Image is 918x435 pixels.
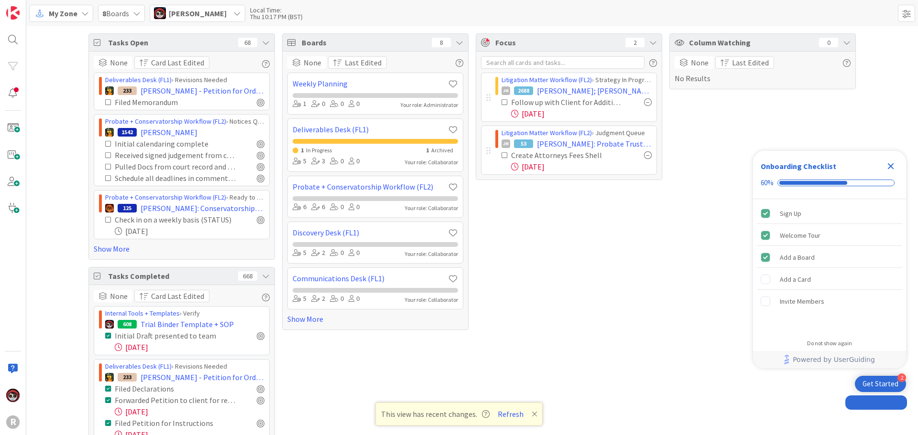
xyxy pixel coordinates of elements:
[108,37,233,48] span: Tasks Open
[118,86,137,95] div: 233
[287,313,463,325] a: Show More
[502,75,592,84] a: Litigation Matter Workflow (FL2)
[625,38,645,47] div: 2
[250,7,303,13] div: Local Time:
[105,320,114,329] img: JS
[105,117,264,127] div: › Notices Queue
[115,406,264,417] div: [DATE]
[514,86,533,95] div: 2688
[311,294,325,304] div: 2
[293,227,448,238] a: Discovery Desk (FL1)
[757,291,902,312] div: Invite Members is incomplete.
[349,99,360,109] div: 0
[502,139,510,148] div: JM
[293,99,306,109] div: 1
[115,149,236,161] div: Received signed judgement from court
[345,57,382,68] span: Last Edited
[293,248,306,258] div: 5
[141,318,234,330] span: Trial Binder Template + SOP
[134,56,209,69] button: Card Last Edited
[49,8,77,19] span: My Zone
[105,193,226,202] a: Probate + Conservatorship Workflow (FL2)
[330,248,344,258] div: 0
[141,127,197,138] span: [PERSON_NAME]
[349,248,360,258] div: 0
[105,308,264,318] div: › Verify
[238,271,257,281] div: 668
[115,96,213,108] div: Filed Memorandum
[304,57,321,68] span: None
[897,373,906,382] div: 2
[311,202,325,212] div: 6
[349,156,360,167] div: 0
[330,202,344,212] div: 0
[154,7,166,19] img: JS
[238,38,257,47] div: 68
[405,158,458,167] div: Your role: Collaborator
[793,354,875,365] span: Powered by UserGuiding
[819,38,838,47] div: 0
[293,124,448,135] a: Deliverables Desk (FL1)
[780,274,811,285] div: Add a Card
[757,225,902,246] div: Welcome Tour is complete.
[481,56,645,69] input: Search all cards and tasks...
[761,160,836,172] div: Onboarding Checklist
[6,389,20,402] img: JS
[105,373,114,382] img: MR
[502,128,652,138] div: › Judgment Queue
[115,394,236,406] div: Forwarded Petition to client for review/signature
[105,75,172,84] a: Deliverables Desk (FL1)
[753,151,906,368] div: Checklist Container
[330,156,344,167] div: 0
[311,248,325,258] div: 2
[495,37,618,48] span: Focus
[689,37,814,48] span: Column Watching
[169,8,227,19] span: [PERSON_NAME]
[134,290,209,302] button: Card Last Edited
[293,294,306,304] div: 5
[141,371,264,383] span: [PERSON_NAME] - Petition for Order for Surrender of Assets
[753,351,906,368] div: Footer
[311,156,325,167] div: 3
[330,294,344,304] div: 0
[511,108,652,119] div: [DATE]
[757,269,902,290] div: Add a Card is incomplete.
[115,383,211,394] div: Filed Declarations
[151,290,204,302] span: Card Last Edited
[102,8,129,19] span: Boards
[105,86,114,95] img: MR
[105,128,114,137] img: MR
[807,340,852,347] div: Do not show again
[293,78,448,89] a: Weekly Planning
[6,415,20,429] div: R
[115,138,229,149] div: Initial calendaring complete
[105,361,264,371] div: › Revisions Needed
[105,117,226,126] a: Probate + Conservatorship Workflow (FL2)
[494,408,527,420] button: Refresh
[514,139,533,148] div: 53
[883,159,898,174] div: Close Checklist
[863,379,898,389] div: Get Started
[502,86,510,95] div: JM
[115,417,231,429] div: Filed Petition for Instructions
[94,243,270,255] a: Show More
[675,56,851,84] div: No Results
[401,101,458,109] div: Your role: Administrator
[537,85,652,96] span: [PERSON_NAME]; [PERSON_NAME]
[118,373,137,382] div: 233
[293,202,306,212] div: 6
[328,56,387,69] button: Last Edited
[302,37,427,48] span: Boards
[105,75,264,85] div: › Revisions Needed
[432,38,451,47] div: 8
[780,296,824,307] div: Invite Members
[780,230,820,241] div: Welcome Tour
[511,149,620,161] div: Create Attorneys Fees Shell
[115,225,264,237] div: [DATE]
[115,214,236,225] div: Check in on a weekly basis (STATUS)
[511,161,652,172] div: [DATE]
[780,252,815,263] div: Add a Board
[405,204,458,212] div: Your role: Collaborator
[115,341,264,353] div: [DATE]
[105,309,180,318] a: Internal Tools + Templates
